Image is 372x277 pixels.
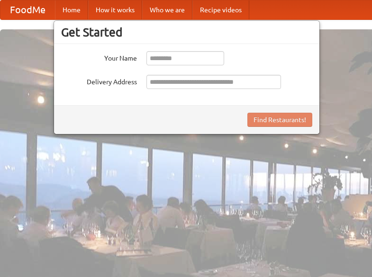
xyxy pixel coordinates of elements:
[61,25,312,39] h3: Get Started
[55,0,88,19] a: Home
[61,51,137,63] label: Your Name
[61,75,137,87] label: Delivery Address
[0,0,55,19] a: FoodMe
[247,113,312,127] button: Find Restaurants!
[192,0,249,19] a: Recipe videos
[88,0,142,19] a: How it works
[142,0,192,19] a: Who we are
